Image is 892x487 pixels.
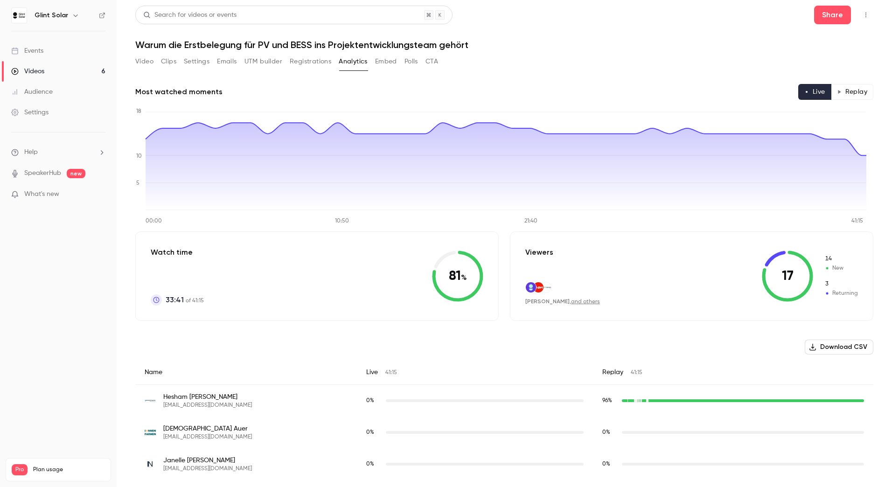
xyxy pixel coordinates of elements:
tspan: 41:15 [851,218,863,224]
tspan: 21:40 [524,218,537,224]
img: nextwind.de [541,282,551,292]
div: Hey do you want to remove your slides from the studio? If so, could you please share your studio ... [15,180,146,216]
tspan: 10 [136,153,142,159]
div: Live [357,360,593,385]
button: Polls [404,54,418,69]
button: Gif picker [29,306,37,313]
button: Top Bar Actions [858,7,873,22]
span: Live watch time [366,428,381,437]
div: Give the team a way to reach you: [7,82,136,102]
img: windpower-gmbh.de [145,395,156,406]
div: jcn@invanova.com [135,448,873,480]
button: Emoji picker [14,306,22,313]
h2: Most watched moments [135,86,223,97]
div: Salim says… [7,174,179,243]
span: Replay watch time [602,397,617,405]
span: 6 [89,477,92,482]
span: 0 % [602,461,610,467]
button: Clips [161,54,176,69]
span: 33:41 [166,294,184,306]
span: [DEMOGRAPHIC_DATA] Auer [163,424,252,433]
div: , [525,298,600,306]
div: Replay [593,360,873,385]
div: unshare my slides [112,59,172,69]
div: user says… [7,54,179,82]
span: Janelle [PERSON_NAME] [163,456,252,465]
button: Upload attachment [44,306,52,313]
span: 0 % [366,398,374,404]
span: Replay watch time [602,428,617,437]
button: Registrations [290,54,331,69]
tspan: 18 [136,109,141,114]
span: Live watch time [366,460,381,468]
button: Submit [149,133,167,152]
button: Download CSV [805,340,873,355]
div: buchhaltung@windpower-gmbh.de [135,385,873,417]
span: 0 % [602,430,610,435]
a: and others [571,299,600,305]
button: Share [814,6,851,24]
div: unshare my slides [105,54,179,74]
span: What's new [24,189,59,199]
button: Send a message… [160,302,175,317]
p: of 41:15 [166,294,204,306]
span: 0 % [366,461,374,467]
button: CTA [425,54,438,69]
p: Watch time [151,247,204,258]
p: Active [DATE] [45,12,86,21]
span: New [824,264,858,272]
span: Plan usage [33,466,105,473]
p: Viewers [525,247,553,258]
a: SpeakerHub [24,168,61,178]
span: [EMAIL_ADDRESS][DOMAIN_NAME] [163,402,252,409]
img: Glint Solar [12,8,27,23]
button: Live [798,84,831,100]
div: Settings [11,108,49,117]
tspan: 00:00 [146,218,162,224]
img: eon.com [533,282,544,292]
button: go back [6,4,24,21]
li: help-dropdown-opener [11,147,105,157]
div: Close [164,4,181,21]
span: 41:15 [385,370,397,376]
span: Hesham [PERSON_NAME] [163,392,252,402]
div: auer@sonnenfarmen.de [135,417,873,448]
div: Operator says… [7,103,179,174]
input: Enter your email [19,133,149,152]
span: [EMAIL_ADDRESS][DOMAIN_NAME] [163,433,252,441]
button: Analytics [339,54,368,69]
tspan: 10:50 [335,218,349,224]
button: Settings [184,54,209,69]
span: Help [24,147,38,157]
img: glintsolar.com [526,282,536,292]
span: 96 % [602,398,612,404]
textarea: Message… [8,286,179,302]
span: [EMAIL_ADDRESS][DOMAIN_NAME] [163,465,252,473]
div: Events [11,46,43,56]
button: Video [135,54,153,69]
button: Home [146,4,164,21]
img: sonnenfarmen.de [145,427,156,438]
span: [PERSON_NAME] [525,298,570,305]
p: / 150 [89,475,105,484]
button: Replay [831,84,873,100]
div: Hey do you want to remove your slides from the studio? If so, could you please share your studio ... [7,174,153,222]
span: Replay watch time [602,460,617,468]
span: new [67,169,85,178]
button: Embed [375,54,397,69]
div: Give the team a way to reach you: [15,87,128,97]
h6: Glint Solar [35,11,68,20]
h1: [PERSON_NAME] [45,5,106,12]
div: Audience [11,87,53,97]
span: Returning [824,289,858,298]
span: Live watch time [366,397,381,405]
div: Get notified by email [19,119,167,130]
tspan: 5 [136,181,139,186]
img: invanova.com [145,459,156,470]
div: Search for videos or events [143,10,237,20]
button: UTM builder [244,54,282,69]
span: Returning [824,280,858,288]
div: Name [135,360,357,385]
button: Emails [217,54,237,69]
div: [PERSON_NAME] • [DATE] [15,224,88,230]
